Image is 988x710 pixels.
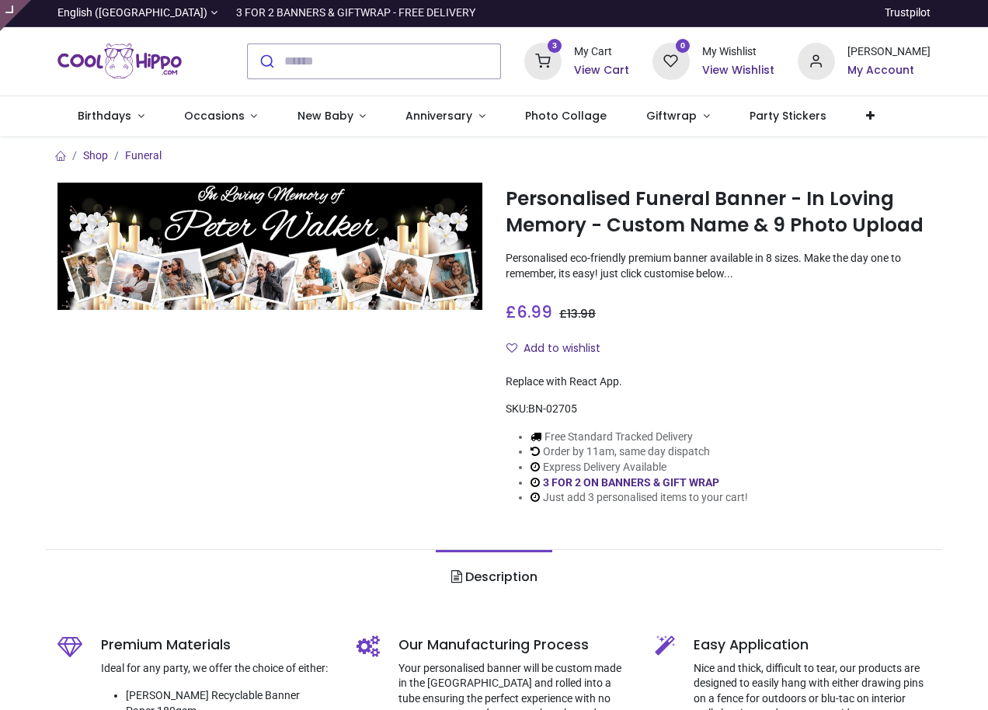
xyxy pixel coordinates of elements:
[506,251,931,281] p: Personalised eco-friendly premium banner available in 8 sizes. Make the day one to remember, its ...
[694,635,930,655] h5: Easy Application
[57,183,482,310] img: Personalised Funeral Banner - In Loving Memory - Custom Name & 9 Photo Upload
[506,402,931,417] div: SKU:
[531,430,748,445] li: Free Standard Tracked Delivery
[559,306,596,322] span: £
[57,40,182,83] img: Cool Hippo
[847,63,931,78] a: My Account
[702,44,774,60] div: My Wishlist
[101,635,332,655] h5: Premium Materials
[652,54,690,66] a: 0
[567,306,596,322] span: 13.98
[543,476,719,489] a: 3 FOR 2 ON BANNERS & GIFT WRAP
[405,108,472,124] span: Anniversary
[646,108,697,124] span: Giftwrap
[78,108,131,124] span: Birthdays
[57,5,217,21] a: English ([GEOGRAPHIC_DATA])
[676,39,691,54] sup: 0
[436,550,551,604] a: Description
[531,444,748,460] li: Order by 11am, same day dispatch
[164,96,277,137] a: Occasions
[277,96,386,137] a: New Baby
[386,96,506,137] a: Anniversary
[248,44,284,78] button: Submit
[517,301,552,323] span: 6.99
[627,96,730,137] a: Giftwrap
[57,96,164,137] a: Birthdays
[574,44,629,60] div: My Cart
[847,44,931,60] div: [PERSON_NAME]
[506,343,517,353] i: Add to wishlist
[398,635,631,655] h5: Our Manufacturing Process
[125,149,162,162] a: Funeral
[184,108,245,124] span: Occasions
[506,301,552,323] span: £
[531,490,748,506] li: Just add 3 personalised items to your cart!
[525,108,607,124] span: Photo Collage
[297,108,353,124] span: New Baby
[101,661,332,677] p: Ideal for any party, we offer the choice of either:
[548,39,562,54] sup: 3
[506,186,931,239] h1: Personalised Funeral Banner - In Loving Memory - Custom Name & 9 Photo Upload
[531,460,748,475] li: Express Delivery Available
[528,402,577,415] span: BN-02705
[506,336,614,362] button: Add to wishlistAdd to wishlist
[524,54,562,66] a: 3
[702,63,774,78] a: View Wishlist
[885,5,931,21] a: Trustpilot
[750,108,826,124] span: Party Stickers
[83,149,108,162] a: Shop
[574,63,629,78] a: View Cart
[57,40,182,83] a: Logo of Cool Hippo
[506,374,931,390] div: Replace with React App.
[236,5,475,21] div: 3 FOR 2 BANNERS & GIFTWRAP - FREE DELIVERY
